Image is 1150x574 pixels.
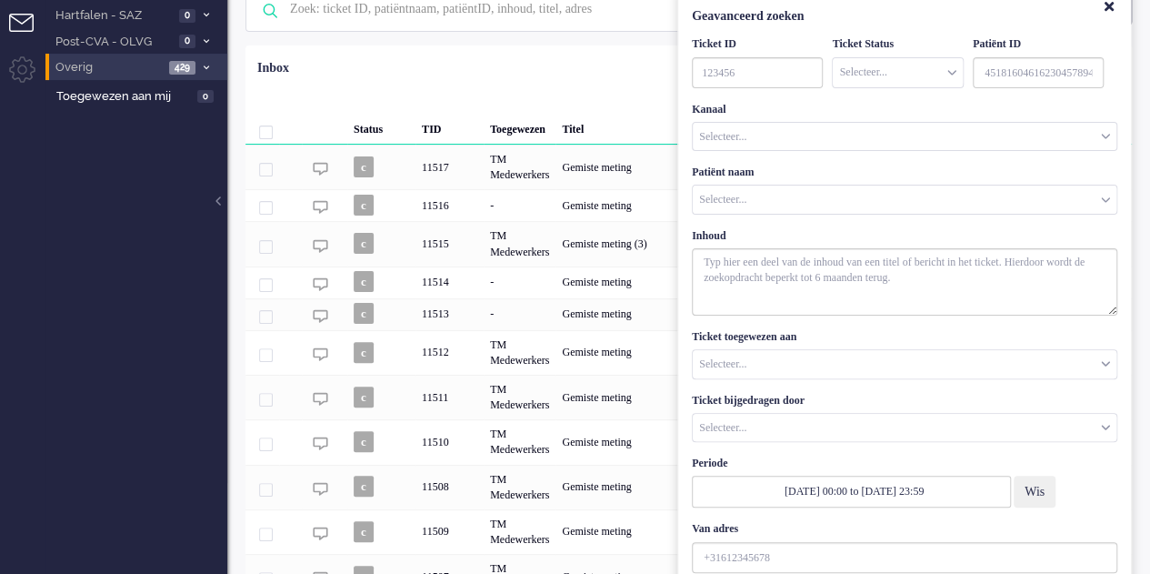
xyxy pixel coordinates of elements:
[484,298,555,330] div: -
[313,481,328,497] img: ic_chat_grey.svg
[832,36,893,52] label: Ticket Status
[415,145,484,189] div: 11517
[9,56,50,97] li: Admin menu
[692,9,1117,23] h4: Geavanceerd zoeken
[354,521,374,542] span: c
[555,145,856,189] div: Gemiste meting
[555,330,856,375] div: Gemiste meting
[555,375,856,419] div: Gemiste meting
[692,165,754,180] label: Patiënt naam
[245,221,1132,266] div: 11515
[245,419,1132,464] div: 11510
[245,145,1132,189] div: 11517
[692,413,1117,443] div: Assigned Group
[257,59,289,77] div: Inbox
[354,233,374,254] span: c
[484,465,555,509] div: TM Medewerkers
[245,509,1132,554] div: 11509
[692,228,725,244] label: Inhoud
[555,108,856,145] div: Titel
[692,248,1117,316] textarea: With textarea
[692,476,1011,508] input: Select date
[832,57,963,88] div: Ticket Status
[56,88,192,106] span: Toegewezen aan mij
[9,14,50,55] li: Tickets menu
[347,108,415,145] div: Status
[484,189,555,221] div: -
[1014,476,1055,508] button: Wis
[692,456,727,471] label: Periode
[197,90,214,104] span: 0
[354,156,374,177] span: c
[53,59,164,76] span: Overig
[313,391,328,407] img: ic_chat_grey.svg
[555,267,856,298] div: Gemiste meting
[169,61,195,75] span: 429
[415,419,484,464] div: 11510
[313,161,328,176] img: ic_chat_grey.svg
[313,238,328,254] img: ic_chat_grey.svg
[484,108,555,145] div: Toegewezen
[555,298,856,330] div: Gemiste meting
[555,419,856,464] div: Gemiste meting
[484,267,555,298] div: -
[555,221,856,266] div: Gemiste meting (3)
[415,189,484,221] div: 11516
[484,375,555,419] div: TM Medewerkers
[245,330,1132,375] div: 11512
[415,330,484,375] div: 11512
[245,267,1132,298] div: 11514
[53,34,174,51] span: Post-CVA - OLVG
[692,329,796,345] label: Ticket toegewezen aan
[555,189,856,221] div: Gemiste meting
[354,387,374,408] span: c
[692,542,1117,573] input: Van adres
[313,277,328,292] img: ic_chat_grey.svg
[179,9,195,23] span: 0
[484,509,555,554] div: TM Medewerkers
[692,185,1117,215] div: Customer Name
[555,465,856,509] div: Gemiste meting
[245,189,1132,221] div: 11516
[692,521,738,537] label: Van adres
[313,526,328,541] img: ic_chat_grey.svg
[692,393,805,408] label: Ticket bijgedragen door
[415,465,484,509] div: 11508
[415,298,484,330] div: 11513
[415,221,484,266] div: 11515
[245,465,1132,509] div: 11508
[354,303,374,324] span: c
[555,509,856,554] div: Gemiste meting
[245,375,1132,419] div: 11511
[313,347,328,362] img: ic_chat_grey.svg
[692,122,1117,152] div: Channel
[354,342,374,363] span: c
[484,330,555,375] div: TM Medewerkers
[973,36,1021,52] label: Patiënt ID
[973,57,1104,88] input: Customer ID
[692,36,736,52] label: Ticket ID
[53,86,227,106] a: Toegewezen aan mij 0
[692,57,823,88] input: TicketID
[415,108,484,145] div: TID
[354,431,374,452] span: c
[53,7,174,25] span: Hartfalen - SAZ
[692,102,725,117] label: Kanaal
[484,145,555,189] div: TM Medewerkers
[245,298,1132,330] div: 11513
[313,308,328,324] img: ic_chat_grey.svg
[415,509,484,554] div: 11509
[484,419,555,464] div: TM Medewerkers
[484,221,555,266] div: TM Medewerkers
[313,436,328,451] img: ic_chat_grey.svg
[415,267,484,298] div: 11514
[179,35,195,48] span: 0
[354,195,374,216] span: c
[354,476,374,497] span: c
[415,375,484,419] div: 11511
[692,349,1117,379] div: Assigned
[354,271,374,292] span: c
[313,199,328,215] img: ic_chat_grey.svg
